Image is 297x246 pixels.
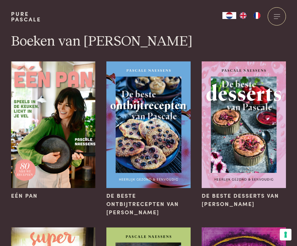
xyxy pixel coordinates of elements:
[106,61,191,188] img: De beste ontbijtrecepten van Pascale
[11,191,38,200] span: Eén pan
[202,61,286,188] img: De beste desserts van Pascale
[222,12,236,19] a: NL
[236,12,250,19] a: EN
[106,191,191,216] span: De beste ontbijtrecepten van [PERSON_NAME]
[236,12,264,19] ul: Language list
[11,33,286,50] h1: Boeken van [PERSON_NAME]
[280,229,291,240] button: Uw voorkeuren voor toestemming voor trackingtechnologieën
[222,12,264,19] aside: Language selected: Nederlands
[202,191,286,208] span: De beste desserts van [PERSON_NAME]
[106,61,191,216] a: De beste ontbijtrecepten van Pascale De beste ontbijtrecepten van [PERSON_NAME]
[11,61,95,200] a: Eén pan Eén pan
[11,11,41,22] a: PurePascale
[222,12,236,19] div: Language
[250,12,264,19] a: FR
[202,61,286,208] a: De beste desserts van Pascale De beste desserts van [PERSON_NAME]
[11,61,95,188] img: Eén pan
